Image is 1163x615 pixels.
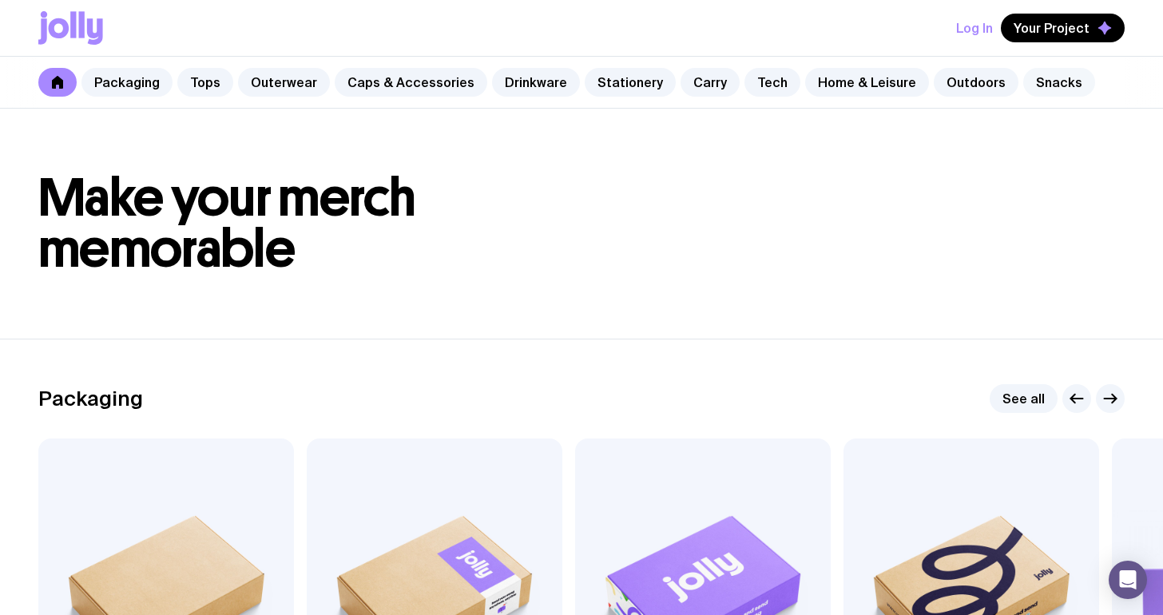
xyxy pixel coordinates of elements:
button: Log In [956,14,993,42]
a: Tops [177,68,233,97]
a: Drinkware [492,68,580,97]
a: Packaging [81,68,173,97]
a: Stationery [585,68,676,97]
a: Home & Leisure [805,68,929,97]
span: Your Project [1014,20,1090,36]
a: See all [990,384,1058,413]
a: Outdoors [934,68,1018,97]
a: Outerwear [238,68,330,97]
button: Your Project [1001,14,1125,42]
div: Open Intercom Messenger [1109,561,1147,599]
span: Make your merch memorable [38,166,416,280]
a: Caps & Accessories [335,68,487,97]
h2: Packaging [38,387,143,411]
a: Tech [744,68,800,97]
a: Snacks [1023,68,1095,97]
a: Carry [681,68,740,97]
